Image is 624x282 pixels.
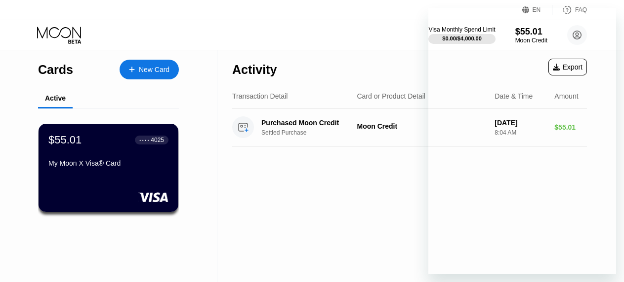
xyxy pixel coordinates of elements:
div: $55.01● ● ● ●4025My Moon X Visa® Card [39,124,178,212]
iframe: Messaging window [428,8,616,274]
div: Settled Purchase [261,129,367,136]
div: EN [522,5,552,15]
div: Transaction Detail [232,92,288,100]
div: Active [45,94,66,102]
div: My Moon X Visa® Card [48,159,168,167]
div: 4025 [151,137,164,143]
div: New Card [139,66,169,74]
div: FAQ [575,6,587,13]
div: $55.01 [48,134,82,146]
div: New Card [120,60,179,79]
div: Activity [232,63,277,77]
div: Moon Credit [357,122,487,130]
div: EN [533,6,541,13]
div: Purchased Moon CreditSettled PurchaseMoon Credit[DATE]8:04 AM$55.01 [232,108,587,146]
div: Cards [38,63,73,77]
div: Card or Product Detail [357,92,425,100]
div: Purchased Moon Credit [261,119,359,127]
div: ● ● ● ● [139,139,149,141]
div: FAQ [552,5,587,15]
